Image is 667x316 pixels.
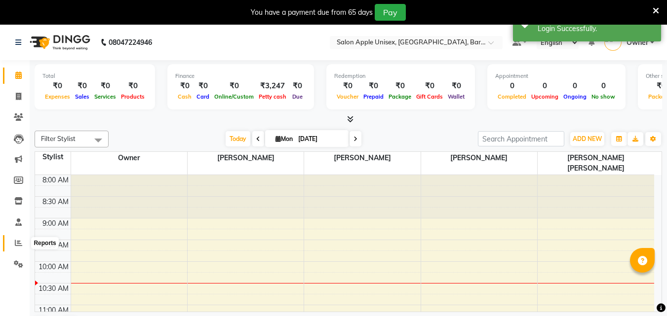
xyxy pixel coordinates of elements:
[37,283,71,294] div: 10:30 AM
[561,93,589,100] span: Ongoing
[42,80,73,92] div: ₹0
[627,37,648,48] span: Owner
[421,152,537,164] span: [PERSON_NAME]
[445,93,467,100] span: Wallet
[118,93,147,100] span: Products
[334,80,361,92] div: ₹0
[495,93,529,100] span: Completed
[92,80,118,92] div: ₹0
[573,135,602,142] span: ADD NEW
[31,237,58,249] div: Reports
[175,72,306,80] div: Finance
[604,34,622,51] img: Owner
[495,72,618,80] div: Appointment
[386,80,414,92] div: ₹0
[289,80,306,92] div: ₹0
[212,93,256,100] span: Online/Custom
[212,80,256,92] div: ₹0
[290,93,305,100] span: Due
[295,132,345,146] input: 2025-09-01
[361,93,386,100] span: Prepaid
[529,93,561,100] span: Upcoming
[529,80,561,92] div: 0
[35,152,71,162] div: Stylist
[73,93,92,100] span: Sales
[226,131,250,146] span: Today
[570,132,604,146] button: ADD NEW
[334,93,361,100] span: Voucher
[445,80,467,92] div: ₹0
[37,262,71,272] div: 10:00 AM
[25,29,93,56] img: logo
[40,218,71,229] div: 9:00 AM
[304,152,420,164] span: [PERSON_NAME]
[589,80,618,92] div: 0
[40,197,71,207] div: 8:30 AM
[175,80,194,92] div: ₹0
[386,93,414,100] span: Package
[414,80,445,92] div: ₹0
[40,175,71,185] div: 8:00 AM
[334,72,467,80] div: Redemption
[175,93,194,100] span: Cash
[256,93,289,100] span: Petty cash
[251,7,373,18] div: You have a payment due from 65 days
[375,4,406,21] button: Pay
[478,131,564,146] input: Search Appointment
[194,80,212,92] div: ₹0
[37,305,71,316] div: 11:00 AM
[42,72,147,80] div: Total
[42,93,73,100] span: Expenses
[538,24,654,34] div: Login Successfully.
[414,93,445,100] span: Gift Cards
[538,152,654,175] span: [PERSON_NAME] [PERSON_NAME]
[273,135,295,142] span: Mon
[256,80,289,92] div: ₹3,247
[589,93,618,100] span: No show
[92,93,118,100] span: Services
[118,80,147,92] div: ₹0
[71,152,187,164] span: Owner
[41,135,76,142] span: Filter Stylist
[194,93,212,100] span: Card
[109,29,152,56] b: 08047224946
[495,80,529,92] div: 0
[561,80,589,92] div: 0
[73,80,92,92] div: ₹0
[361,80,386,92] div: ₹0
[188,152,304,164] span: [PERSON_NAME]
